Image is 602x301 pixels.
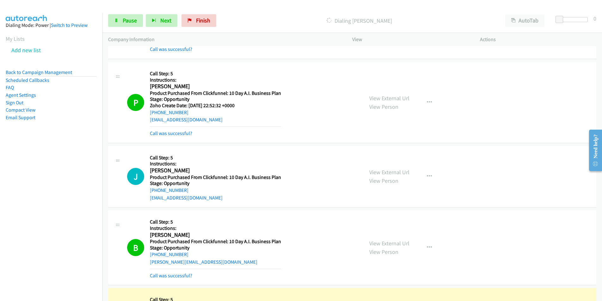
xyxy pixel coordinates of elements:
[150,219,281,225] h5: Call Step: 5
[150,187,188,193] a: [PHONE_NUMBER]
[160,17,171,24] span: Next
[150,167,279,174] h2: [PERSON_NAME]
[352,36,469,43] p: View
[150,195,223,201] a: [EMAIL_ADDRESS][DOMAIN_NAME]
[146,14,177,27] button: Next
[559,17,588,22] div: Delay between calls (in seconds)
[6,100,23,106] a: Sign Out
[51,22,88,28] a: Switch to Preview
[108,36,341,43] p: Company Information
[181,14,216,27] a: Finish
[480,36,596,43] p: Actions
[150,83,279,90] h2: [PERSON_NAME]
[150,96,281,102] h5: Stage: Opportunity
[150,117,223,123] a: [EMAIL_ADDRESS][DOMAIN_NAME]
[6,107,35,113] a: Compact View
[6,35,25,42] a: My Lists
[150,102,281,109] h5: Zoho Create Date: [DATE] 22:52:32 +0000
[369,103,398,110] a: View Person
[150,90,281,96] h5: Product Purchased From Clickfunnel: 10 Day A.I. Business Plan
[369,177,398,184] a: View Person
[108,14,143,27] a: Pause
[6,84,14,90] a: FAQ
[505,14,544,27] button: AutoTab
[369,95,409,102] a: View External Url
[584,125,602,175] iframe: Resource Center
[6,114,35,120] a: Email Support
[369,240,409,247] a: View External Url
[150,231,279,239] h2: [PERSON_NAME]
[6,92,36,98] a: Agent Settings
[6,77,49,83] a: Scheduled Callbacks
[150,225,281,231] h5: Instructions:
[11,46,41,54] a: Add new list
[150,77,281,83] h5: Instructions:
[150,155,281,161] h5: Call Step: 5
[369,169,409,176] a: View External Url
[127,168,144,185] h1: J
[150,259,257,265] a: [PERSON_NAME][EMAIL_ADDRESS][DOMAIN_NAME]
[150,109,188,115] a: [PHONE_NUMBER]
[6,21,97,29] div: Dialing Mode: Power |
[150,130,192,136] a: Call was successful?
[150,245,281,251] h5: Stage: Opportunity
[150,161,281,167] h5: Instructions:
[150,174,281,181] h5: Product Purchased From Clickfunnel: 10 Day A.I. Business Plan
[196,17,210,24] span: Finish
[593,14,596,23] div: 0
[369,248,398,255] a: View Person
[150,180,281,187] h5: Stage: Opportunity
[150,46,192,52] a: Call was successful?
[150,273,192,279] a: Call was successful?
[127,94,144,111] h1: P
[225,16,494,25] p: Dialing [PERSON_NAME]
[123,17,137,24] span: Pause
[150,238,281,245] h5: Product Purchased From Clickfunnel: 10 Day A.I. Business Plan
[150,251,188,257] a: [PHONE_NUMBER]
[127,239,144,256] h1: B
[6,69,72,75] a: Back to Campaign Management
[150,71,281,77] h5: Call Step: 5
